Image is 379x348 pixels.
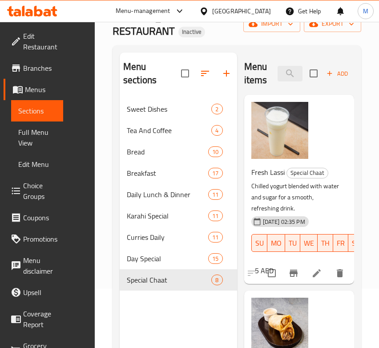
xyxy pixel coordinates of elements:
[211,125,222,136] div: items
[262,264,281,283] span: Select to update
[216,63,237,84] button: Add section
[208,210,222,221] div: items
[127,146,208,157] span: Bread
[127,125,211,136] span: Tea And Coffee
[311,268,322,279] a: Edit menu item
[4,57,63,79] a: Branches
[127,275,211,285] div: Special Chaat
[259,218,309,226] span: [DATE] 02:35 PM
[127,253,208,264] span: Day Special
[318,234,333,252] button: TH
[304,237,314,250] span: WE
[23,255,56,276] span: Menu disclaimer
[251,102,308,159] img: Fresh Lassi
[4,175,63,207] a: Choice Groups
[311,18,354,29] span: export
[255,237,264,250] span: SU
[337,237,345,250] span: FR
[4,250,63,282] a: Menu disclaimer
[23,212,56,223] span: Coupons
[267,234,285,252] button: MO
[127,232,208,243] span: Curries Daily
[4,79,63,100] a: Menus
[321,237,330,250] span: TH
[212,276,222,284] span: 8
[283,263,304,284] button: Branch-specific-item
[4,282,63,303] a: Upsell
[4,207,63,228] a: Coupons
[323,67,351,81] button: Add
[116,6,170,16] div: Menu-management
[194,63,216,84] span: Sort sections
[251,166,285,179] span: Fresh Lassi
[289,237,297,250] span: TU
[212,105,222,113] span: 2
[209,148,222,156] span: 10
[120,141,237,162] div: Bread10
[250,18,293,29] span: import
[211,275,222,285] div: items
[120,227,237,248] div: Curries Daily11
[285,234,300,252] button: TU
[120,98,237,120] div: Sweet Dishes2
[329,263,351,284] button: delete
[11,154,63,175] a: Edit Menu
[304,64,323,83] span: Select section
[348,234,364,252] button: SA
[127,168,208,178] span: Breakfast
[208,232,222,243] div: items
[323,67,351,81] span: Add item
[251,181,340,214] p: Chilled yogurt blended with water and sugar for a smooth, refreshing drink.
[333,234,348,252] button: FR
[18,127,56,148] span: Full Menu View
[23,180,56,202] span: Choice Groups
[25,84,56,95] span: Menus
[300,234,318,252] button: WE
[271,237,282,250] span: MO
[23,234,57,244] span: Promotions
[208,253,222,264] div: items
[127,104,211,114] span: Sweet Dishes
[304,16,361,32] button: export
[243,16,300,32] button: import
[209,169,222,178] span: 17
[120,95,237,294] nav: Menu sections
[178,28,205,36] span: Inactive
[286,168,328,178] div: Special Chaat
[120,248,237,269] div: Day Special15
[208,146,222,157] div: items
[244,60,267,87] h2: Menu items
[211,104,222,114] div: items
[120,269,237,291] div: Special Chaat8
[363,6,368,16] span: M
[18,105,56,116] span: Sections
[23,287,56,298] span: Upsell
[4,228,65,250] a: Promotions
[352,237,360,250] span: SA
[113,7,234,41] span: [PERSON_NAME] DARBAR RESTAURANT
[212,126,222,135] span: 4
[23,31,57,52] span: Edit Restaurant
[120,162,237,184] div: Breakfast17
[120,120,237,141] div: Tea And Coffee4
[325,69,349,79] span: Add
[127,210,208,221] span: Karahi Special
[176,64,194,83] span: Select all sections
[209,190,222,199] span: 11
[127,189,208,200] span: Daily Lunch & Dinner
[4,303,63,335] a: Coverage Report
[209,212,222,220] span: 11
[18,159,56,170] span: Edit Menu
[209,233,222,242] span: 11
[208,189,222,200] div: items
[120,184,237,205] div: Daily Lunch & Dinner11
[11,100,63,121] a: Sections
[212,6,271,16] div: [GEOGRAPHIC_DATA]
[11,121,63,154] a: Full Menu View
[278,66,302,81] input: search
[123,60,181,87] h2: Menu sections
